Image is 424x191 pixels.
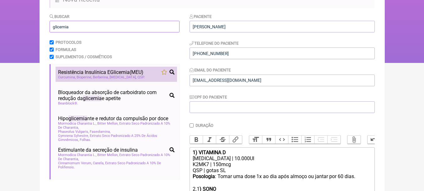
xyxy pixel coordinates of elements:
[58,115,168,121] span: Hipo nte e redutor da compulsão por doce
[190,95,227,99] label: CPF do Paciente
[58,153,174,161] span: Mormodica Charantia L., Bitter Mellon, Extrato Seco Padronizado A 10% De Charantia
[190,68,231,72] label: Email do Paciente
[193,155,371,161] div: [MEDICAL_DATA] | 10.000UI
[110,75,137,79] span: [MEDICAL_DATA]
[193,149,226,155] strong: 1) VITAMINA D
[58,130,110,134] span: Phaseolus Vulgaris, Faseolamina
[229,136,242,144] button: Link
[93,75,109,79] span: Berberina
[110,69,130,75] span: Glicemia
[190,41,239,46] label: Telefone do Paciente
[137,75,145,79] span: QSP
[58,134,174,142] span: Gymnena Sylvestre, Extrato Seco Padronizado A 25% De Ácidos Gimnêmicos, Folhas
[193,173,371,186] div: : Tomar uma dose 1x ao dia após almoço ou jantar por 60 dias. ㅤㅤ
[288,136,301,144] button: Bullets
[58,75,76,79] span: Curcumina
[58,89,167,101] span: Bloqueador da absorção de carboidrato com redução da e apetite
[327,136,341,144] button: Increase Level
[196,123,213,128] label: Duração
[58,69,143,75] span: Resistência Insulínica E (MEU)
[314,136,327,144] button: Decrease Level
[68,115,87,121] span: glicemia
[368,136,381,144] button: Undo
[56,40,82,45] label: Protocolos
[58,101,78,105] span: Beanblock®
[190,14,212,19] label: Paciente
[50,21,180,32] input: exemplo: emagrecimento, ansiedade
[275,136,288,144] button: Code
[50,14,70,19] label: Buscar
[203,136,216,144] button: Italic
[216,136,229,144] button: Strikethrough
[262,136,275,144] button: Quote
[58,147,138,153] span: Estimulante da secreção de insulina
[83,95,102,101] span: glicemia
[193,173,215,179] strong: Posologia
[58,121,174,130] span: Mormodica Charantia L., Bitter Mellon, Extrato Seco Padronizado A 10% De Charantia
[56,54,112,59] label: Suplementos / Cosméticos
[249,136,262,144] button: Heading
[77,75,92,79] span: Bioperine
[301,136,314,144] button: Numbers
[193,167,371,173] div: QSP | gotas SL
[190,136,203,144] button: Bold
[56,47,76,52] label: Formulas
[193,161,371,167] div: K2MK7 | 150mcg
[347,136,361,144] button: Attach Files
[58,161,174,169] span: Cinnamomum Verum, Canela, Extrato Seco Padronizado A 10% De Polifenois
